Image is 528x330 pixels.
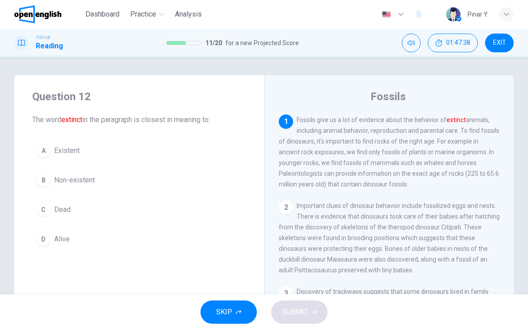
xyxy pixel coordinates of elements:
span: SKIP [216,306,232,318]
button: DAlive [32,228,246,250]
button: SKIP [200,300,257,324]
span: Dead [54,204,71,215]
div: 3 [279,286,293,300]
span: for a new Projected Score [226,38,299,48]
h4: Fossils [370,89,406,104]
span: Analysis [175,9,202,20]
span: 11 / 20 [205,38,222,48]
img: Profile picture [446,7,460,21]
font: extinct [447,116,466,123]
div: Pınar Y. [468,9,489,20]
div: 2 [279,200,293,215]
span: 01:47:38 [446,39,470,47]
button: 01:47:38 [428,34,478,52]
div: D [36,232,51,246]
span: Important clues of dinosaur behavior include fossilized eggs and nests. There is evidence that di... [279,202,500,274]
span: Practice [130,9,156,20]
div: 1 [279,114,293,129]
span: Alive [54,234,70,245]
span: Existent [54,145,80,156]
div: B [36,173,51,187]
div: A [36,144,51,158]
span: EXIT [493,39,506,47]
span: Dashboard [85,9,119,20]
span: The word in the paragraph is closest in meaning to: [32,114,246,125]
img: en [381,11,392,18]
a: OpenEnglish logo [14,5,82,23]
span: TOEFL® [36,34,50,41]
button: Practice [127,6,168,22]
button: CDead [32,199,246,221]
font: extinct [61,115,82,124]
button: Analysis [171,6,205,22]
button: Dashboard [82,6,123,22]
h4: Question 12 [32,89,246,104]
div: C [36,203,51,217]
span: Fossils give us a lot of evidence about the behavior of animals, including animal behavior, repro... [279,116,499,188]
h1: Reading [36,41,63,51]
span: Non-existent [54,175,95,186]
button: EXIT [485,34,514,52]
div: Hide [428,34,478,52]
button: BNon-existent [32,169,246,191]
img: OpenEnglish logo [14,5,61,23]
div: Mute [402,34,421,52]
button: AExistent [32,140,246,162]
